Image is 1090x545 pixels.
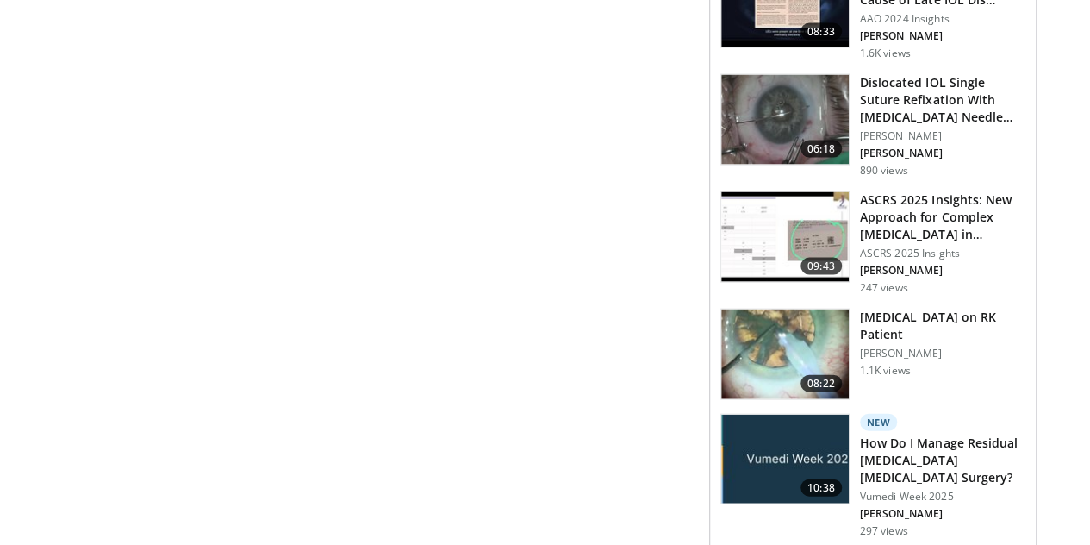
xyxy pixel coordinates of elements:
img: 9de77dd7-fd7f-4bfc-a5f5-b63e24bf9ce4.jpg.150x105_q85_crop-smart_upscale.jpg [721,415,849,504]
a: 09:43 ASCRS 2025 Insights: New Approach for Complex [MEDICAL_DATA] in… ASCRS 2025 Insights [PERSO... [720,191,1025,295]
p: ASCRS 2025 Insights [860,247,1025,260]
img: 79332ced-6d3b-49e4-8af6-2fa35407dafa.150x105_q85_crop-smart_upscale.jpg [721,192,849,282]
p: 1.1K views [860,364,911,378]
p: [PERSON_NAME] [860,29,1025,43]
span: 08:22 [800,375,842,392]
p: 247 views [860,281,908,295]
h3: Dislocated IOL Single Suture Refixation With [MEDICAL_DATA] Needle Assist [860,74,1025,126]
p: AAO 2024 Insights [860,12,1025,26]
p: [PERSON_NAME] [860,129,1025,143]
h3: ASCRS 2025 Insights: New Approach for Complex [MEDICAL_DATA] in… [860,191,1025,243]
span: 10:38 [800,479,842,497]
a: 08:22 [MEDICAL_DATA] on RK Patient [PERSON_NAME] 1.1K views [720,309,1025,400]
p: New [860,414,898,431]
h3: [MEDICAL_DATA] on RK Patient [860,309,1025,343]
span: 06:18 [800,141,842,158]
p: [PERSON_NAME] [860,264,1025,278]
img: f34f3682-be80-4159-ba89-eb94a2ad6b68.150x105_q85_crop-smart_upscale.jpg [721,75,849,165]
p: 890 views [860,164,908,178]
p: 297 views [860,524,908,538]
a: 06:18 Dislocated IOL Single Suture Refixation With [MEDICAL_DATA] Needle Assist [PERSON_NAME] [PE... [720,74,1025,178]
p: 1.6K views [860,47,911,60]
a: 10:38 New How Do I Manage Residual [MEDICAL_DATA] [MEDICAL_DATA] Surgery? Vumedi Week 2025 [PERSO... [720,414,1025,538]
p: [PERSON_NAME] [860,347,1025,360]
span: 09:43 [800,258,842,275]
p: [PERSON_NAME] [860,147,1025,160]
p: Vumedi Week 2025 [860,490,1025,504]
p: [PERSON_NAME] [860,507,1025,521]
h3: How Do I Manage Residual [MEDICAL_DATA] [MEDICAL_DATA] Surgery? [860,435,1025,486]
span: 08:33 [800,23,842,41]
img: 6a0dd601-a2e6-48ec-9738-da23e5950d7e.150x105_q85_crop-smart_upscale.jpg [721,310,849,399]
